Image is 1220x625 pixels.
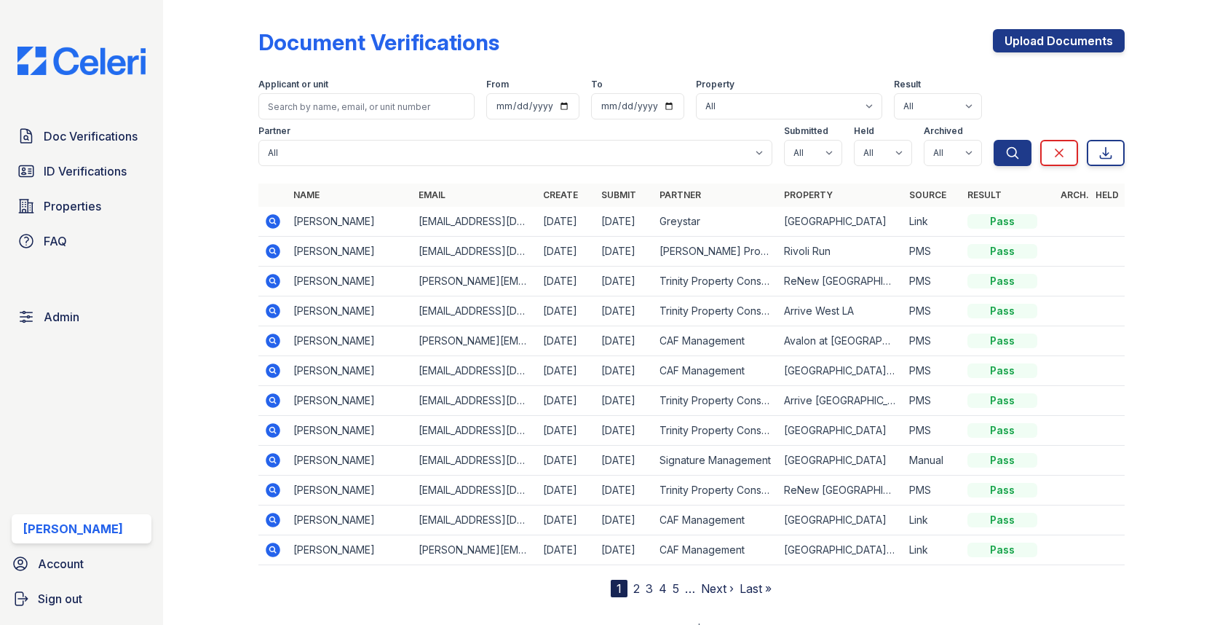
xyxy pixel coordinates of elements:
button: Sign out [6,584,157,613]
a: Source [909,189,946,200]
div: Pass [967,423,1037,438]
span: Doc Verifications [44,127,138,145]
div: Pass [967,483,1037,498]
a: Properties [12,192,151,221]
td: ReNew [GEOGRAPHIC_DATA] [778,267,903,296]
td: [DATE] [537,237,595,267]
td: [EMAIL_ADDRESS][DOMAIN_NAME] [413,386,537,416]
td: Arrive [GEOGRAPHIC_DATA] [778,386,903,416]
td: PMS [903,386,962,416]
td: [EMAIL_ADDRESS][DOMAIN_NAME] [413,416,537,446]
td: [PERSON_NAME] [288,506,412,535]
td: Link [903,207,962,237]
td: [DATE] [595,207,654,237]
td: [EMAIL_ADDRESS][DOMAIN_NAME] [413,296,537,326]
a: Arch. [1061,189,1089,200]
td: [GEOGRAPHIC_DATA] [778,416,903,446]
td: [GEOGRAPHIC_DATA] [778,207,903,237]
a: 5 [673,581,679,596]
a: Partner [659,189,701,200]
div: Pass [967,513,1037,527]
a: Result [967,189,1002,200]
td: [PERSON_NAME] [288,267,412,296]
td: [DATE] [537,207,595,237]
div: Pass [967,214,1037,229]
a: Submit [601,189,636,200]
a: 4 [659,581,667,596]
td: Arrive West LA [778,296,903,326]
td: Signature Management [654,446,778,476]
td: [EMAIL_ADDRESS][DOMAIN_NAME] [413,237,537,267]
td: [DATE] [595,356,654,386]
span: Account [38,555,84,573]
label: Held [854,125,874,137]
td: Trinity Property Consultants [654,267,778,296]
label: To [591,79,603,90]
td: [DATE] [537,296,595,326]
a: Upload Documents [993,29,1125,52]
td: [PERSON_NAME] Property Management Company [654,237,778,267]
div: Pass [967,453,1037,468]
td: PMS [903,267,962,296]
div: Pass [967,274,1037,288]
td: [EMAIL_ADDRESS][DOMAIN_NAME] [413,446,537,476]
td: [DATE] [537,356,595,386]
span: Properties [44,197,101,215]
td: CAF Management [654,326,778,356]
a: 2 [633,581,640,596]
a: Name [293,189,320,200]
a: Account [6,549,157,578]
td: Link [903,506,962,535]
td: [DATE] [537,446,595,476]
label: Partner [258,125,290,137]
td: ReNew [GEOGRAPHIC_DATA] [778,476,903,506]
td: PMS [903,476,962,506]
div: [PERSON_NAME] [23,520,123,538]
a: Last » [740,581,772,596]
td: [DATE] [595,535,654,565]
td: [GEOGRAPHIC_DATA] [778,446,903,476]
span: ID Verifications [44,162,127,180]
a: FAQ [12,227,151,256]
td: [GEOGRAPHIC_DATA] [778,506,903,535]
td: [DATE] [595,416,654,446]
span: … [685,580,695,597]
a: Email [419,189,445,200]
td: [PERSON_NAME] [288,207,412,237]
td: PMS [903,356,962,386]
div: Pass [967,334,1037,348]
td: Manual [903,446,962,476]
td: [PERSON_NAME] [288,237,412,267]
td: [EMAIL_ADDRESS][DOMAIN_NAME] [413,207,537,237]
div: Pass [967,393,1037,408]
td: [EMAIL_ADDRESS][DOMAIN_NAME] [413,476,537,506]
label: Result [894,79,921,90]
label: Applicant or unit [258,79,328,90]
td: [PERSON_NAME] [288,296,412,326]
td: [DATE] [537,267,595,296]
td: Trinity Property Consultants [654,476,778,506]
td: Greystar [654,207,778,237]
a: ID Verifications [12,157,151,186]
td: [PERSON_NAME][EMAIL_ADDRESS][DOMAIN_NAME] [413,267,537,296]
td: [DATE] [537,476,595,506]
td: [DATE] [537,326,595,356]
td: [GEOGRAPHIC_DATA] Homes [778,535,903,565]
label: Submitted [784,125,828,137]
td: [PERSON_NAME] [288,356,412,386]
td: [DATE] [595,326,654,356]
span: Sign out [38,590,82,608]
td: [DATE] [595,267,654,296]
div: Pass [967,244,1037,259]
td: [PERSON_NAME][EMAIL_ADDRESS][DOMAIN_NAME] [413,535,537,565]
span: FAQ [44,232,67,250]
td: CAF Management [654,535,778,565]
a: Doc Verifications [12,122,151,151]
td: [EMAIL_ADDRESS][DOMAIN_NAME] [413,506,537,535]
td: [GEOGRAPHIC_DATA] Homes [778,356,903,386]
label: From [486,79,509,90]
td: Rivoli Run [778,237,903,267]
div: Pass [967,363,1037,378]
a: Next › [701,581,734,596]
td: [PERSON_NAME] [288,446,412,476]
